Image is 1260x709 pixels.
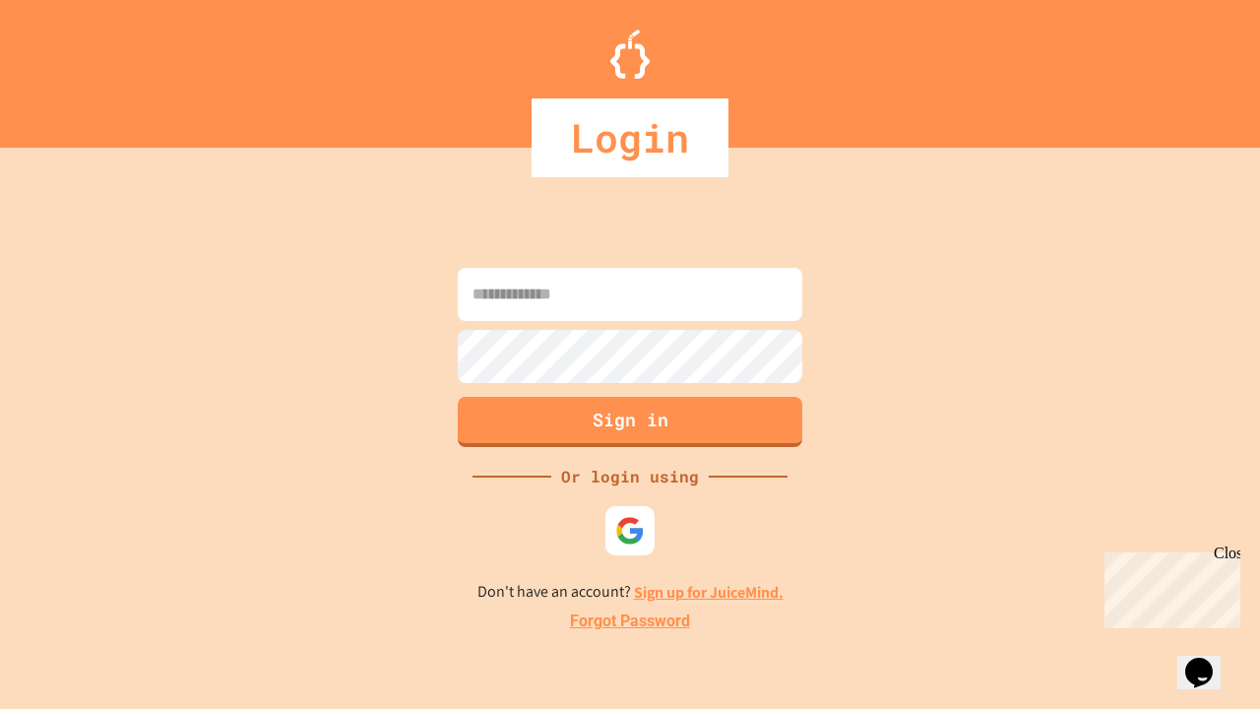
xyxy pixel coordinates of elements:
a: Forgot Password [570,610,690,633]
img: Logo.svg [610,30,650,79]
iframe: chat widget [1177,630,1240,689]
div: Or login using [551,465,709,488]
div: Chat with us now!Close [8,8,136,125]
button: Sign in [458,397,802,447]
p: Don't have an account? [477,580,784,605]
a: Sign up for JuiceMind. [634,582,784,603]
img: google-icon.svg [615,516,645,546]
iframe: chat widget [1097,545,1240,628]
div: Login [532,98,728,177]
